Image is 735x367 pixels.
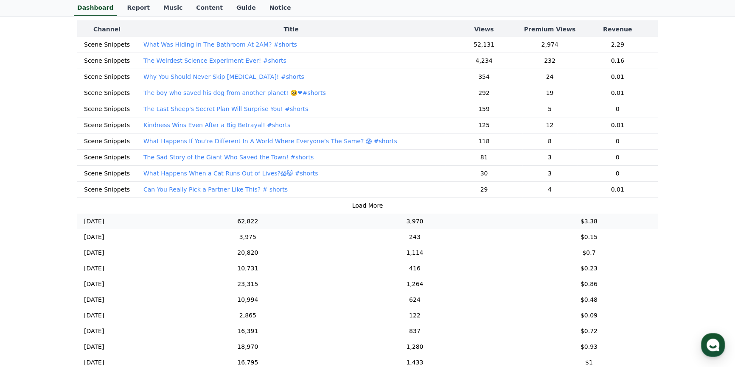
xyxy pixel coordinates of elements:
[352,201,383,210] button: Load More
[522,149,578,165] td: 3
[522,69,578,85] td: 24
[143,56,286,65] button: The Weirdest Science Experiment Ever! #shorts
[84,342,104,351] p: [DATE]
[186,308,310,323] td: 2,865
[446,133,522,149] td: 118
[56,269,109,290] a: Messages
[84,248,104,257] p: [DATE]
[84,311,104,320] p: [DATE]
[577,85,658,101] td: 0.01
[186,261,310,276] td: 10,731
[577,53,658,69] td: 0.16
[3,269,56,290] a: Home
[143,89,326,97] button: The boy who saved his dog from another planet! 🥺❤#shorts
[77,101,137,117] td: Scene Snippets
[520,339,658,355] td: $0.93
[84,358,104,367] p: [DATE]
[309,229,520,245] td: 243
[522,22,578,37] th: Premium Views
[522,85,578,101] td: 19
[522,101,578,117] td: 5
[446,22,522,37] th: Views
[309,261,520,276] td: 416
[520,276,658,292] td: $0.86
[577,117,658,133] td: 0.01
[446,53,522,69] td: 4,234
[446,165,522,181] td: 30
[522,181,578,197] td: 4
[143,137,397,145] button: What Happens If You’re Different In A World Where Everyone’s The Same? 😱 #shorts
[186,323,310,339] td: 16,391
[84,295,104,304] p: [DATE]
[577,181,658,197] td: 0.01
[186,339,310,355] td: 18,970
[143,121,290,129] button: Kindness Wins Even After a Big Betrayal! #shorts
[309,323,520,339] td: 837
[522,53,578,69] td: 232
[77,53,137,69] td: Scene Snippets
[186,214,310,229] td: 62,822
[446,37,522,53] td: 52,131
[522,37,578,53] td: 2,974
[446,149,522,165] td: 81
[309,214,520,229] td: 3,970
[126,281,146,288] span: Settings
[309,245,520,261] td: 1,114
[77,133,137,149] td: Scene Snippets
[77,37,137,53] td: Scene Snippets
[143,40,297,49] p: What Was Hiding In The Bathroom At 2AM? #shorts
[143,153,314,161] button: The Sad Story of the Giant Who Saved the Town! #shorts
[309,292,520,308] td: 624
[84,217,104,226] p: [DATE]
[520,323,658,339] td: $0.72
[77,165,137,181] td: Scene Snippets
[577,133,658,149] td: 0
[22,281,36,288] span: Home
[520,229,658,245] td: $0.15
[309,276,520,292] td: 1,264
[577,22,658,37] th: Revenue
[577,69,658,85] td: 0.01
[77,117,137,133] td: Scene Snippets
[520,308,658,323] td: $0.09
[143,72,304,81] button: Why You Should Never Skip [MEDICAL_DATA]! #shorts
[143,169,318,178] button: What Happens When a Cat Runs Out of Lives?😱🐱 #shorts
[84,280,104,289] p: [DATE]
[137,22,446,37] th: Title
[577,149,658,165] td: 0
[309,339,520,355] td: 1,280
[446,85,522,101] td: 292
[446,101,522,117] td: 159
[77,69,137,85] td: Scene Snippets
[77,181,137,197] td: Scene Snippets
[77,85,137,101] td: Scene Snippets
[309,308,520,323] td: 122
[84,264,104,273] p: [DATE]
[109,269,163,290] a: Settings
[520,214,658,229] td: $3.38
[577,37,658,53] td: 2.29
[520,261,658,276] td: $0.23
[520,292,658,308] td: $0.48
[186,276,310,292] td: 23,315
[143,105,308,113] button: The Last Sheep's Secret Plan Will Surprise You! #shorts
[577,165,658,181] td: 0
[70,282,95,289] span: Messages
[577,101,658,117] td: 0
[520,245,658,261] td: $0.7
[522,117,578,133] td: 12
[84,327,104,336] p: [DATE]
[446,181,522,197] td: 29
[77,22,137,37] th: Channel
[446,117,522,133] td: 125
[186,229,310,245] td: 3,975
[84,233,104,242] p: [DATE]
